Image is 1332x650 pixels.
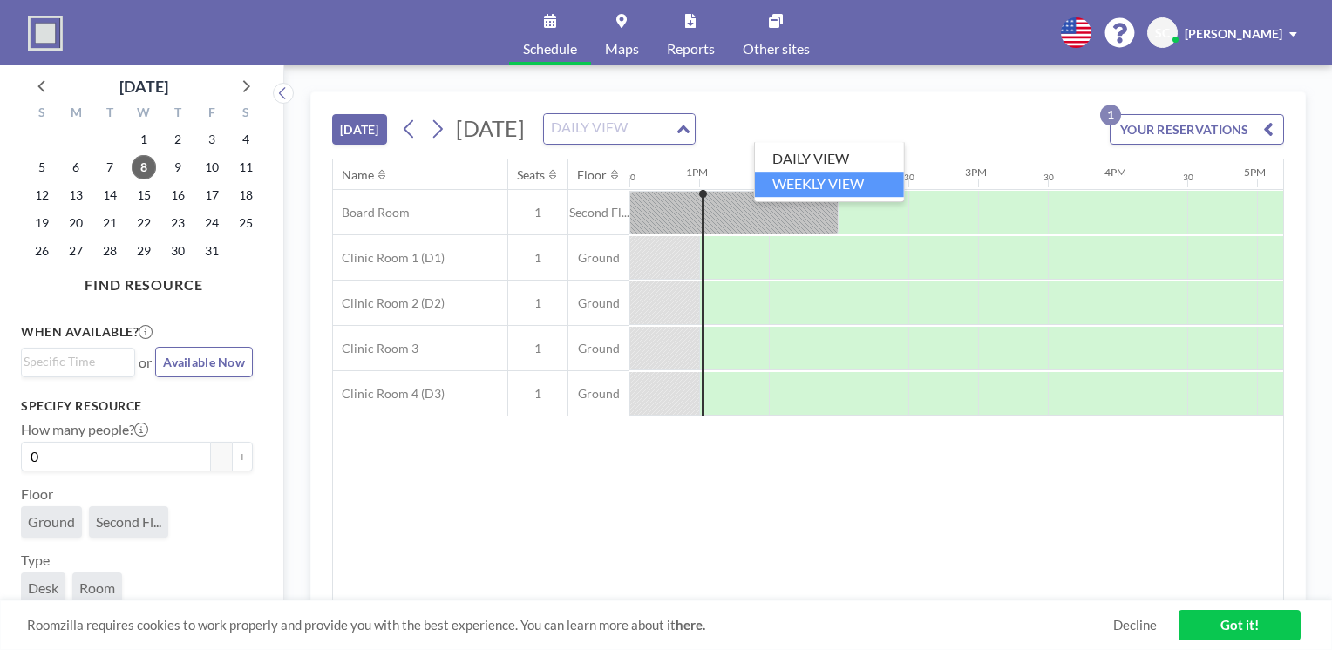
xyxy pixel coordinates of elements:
[200,239,224,263] span: Friday, October 31, 2025
[98,239,122,263] span: Tuesday, October 28, 2025
[1043,172,1054,183] div: 30
[523,42,577,56] span: Schedule
[686,166,708,179] div: 1PM
[1179,610,1301,640] a: Got it!
[166,211,190,235] span: Thursday, October 23, 2025
[625,172,635,183] div: 30
[132,127,156,152] span: Wednesday, October 1, 2025
[93,103,127,125] div: T
[166,155,190,179] span: Thursday, October 9, 2025
[24,352,125,371] input: Search for option
[79,579,115,596] span: Room
[98,155,122,179] span: Tuesday, October 7, 2025
[234,183,258,207] span: Saturday, October 18, 2025
[194,103,228,125] div: F
[1100,105,1121,125] p: 1
[333,205,410,220] span: Board Room
[333,386,445,402] span: Clinic Room 4 (D3)
[127,103,161,125] div: W
[64,211,88,235] span: Monday, October 20, 2025
[28,513,75,530] span: Ground
[904,172,914,183] div: 30
[568,250,629,266] span: Ground
[1104,166,1126,179] div: 4PM
[965,166,987,179] div: 3PM
[1110,114,1284,145] button: YOUR RESERVATIONS1
[234,155,258,179] span: Saturday, October 11, 2025
[1155,25,1170,41] span: SC
[1244,166,1266,179] div: 5PM
[200,155,224,179] span: Friday, October 10, 2025
[98,183,122,207] span: Tuesday, October 14, 2025
[508,205,567,220] span: 1
[1113,617,1157,633] a: Decline
[1185,26,1282,41] span: [PERSON_NAME]
[676,617,705,633] a: here.
[605,42,639,56] span: Maps
[166,183,190,207] span: Thursday, October 16, 2025
[544,114,695,144] div: Search for option
[64,183,88,207] span: Monday, October 13, 2025
[743,42,810,56] span: Other sites
[333,250,445,266] span: Clinic Room 1 (D1)
[64,155,88,179] span: Monday, October 6, 2025
[132,183,156,207] span: Wednesday, October 15, 2025
[211,442,232,471] button: -
[234,127,258,152] span: Saturday, October 4, 2025
[21,398,253,414] h3: Specify resource
[200,211,224,235] span: Friday, October 24, 2025
[160,103,194,125] div: T
[200,183,224,207] span: Friday, October 17, 2025
[59,103,93,125] div: M
[332,114,387,145] button: [DATE]
[508,341,567,356] span: 1
[166,127,190,152] span: Thursday, October 2, 2025
[667,42,715,56] span: Reports
[200,127,224,152] span: Friday, October 3, 2025
[228,103,262,125] div: S
[755,146,904,172] li: DAILY VIEW
[21,269,267,294] h4: FIND RESOURCE
[568,295,629,311] span: Ground
[132,155,156,179] span: Wednesday, October 8, 2025
[333,295,445,311] span: Clinic Room 2 (D2)
[546,118,673,140] input: Search for option
[30,155,54,179] span: Sunday, October 5, 2025
[21,552,50,569] label: Type
[568,386,629,402] span: Ground
[96,513,161,530] span: Second Fl...
[166,239,190,263] span: Thursday, October 30, 2025
[22,349,134,375] div: Search for option
[64,239,88,263] span: Monday, October 27, 2025
[119,74,168,98] div: [DATE]
[517,167,545,183] div: Seats
[30,183,54,207] span: Sunday, October 12, 2025
[508,250,567,266] span: 1
[28,16,63,51] img: organization-logo
[755,172,904,197] li: WEEKLY VIEW
[21,485,53,503] label: Floor
[28,579,58,596] span: Desk
[27,617,1113,633] span: Roomzilla requires cookies to work properly and provide you with the best experience. You can lea...
[234,211,258,235] span: Saturday, October 25, 2025
[139,354,152,371] span: or
[333,341,418,356] span: Clinic Room 3
[568,341,629,356] span: Ground
[568,205,629,220] span: Second Fl...
[132,211,156,235] span: Wednesday, October 22, 2025
[155,347,253,377] button: Available Now
[98,211,122,235] span: Tuesday, October 21, 2025
[163,355,245,369] span: Available Now
[508,295,567,311] span: 1
[342,167,374,183] div: Name
[30,211,54,235] span: Sunday, October 19, 2025
[25,103,59,125] div: S
[30,239,54,263] span: Sunday, October 26, 2025
[21,421,148,438] label: How many people?
[132,239,156,263] span: Wednesday, October 29, 2025
[232,442,253,471] button: +
[1183,172,1193,183] div: 30
[508,386,567,402] span: 1
[456,115,525,141] span: [DATE]
[577,167,607,183] div: Floor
